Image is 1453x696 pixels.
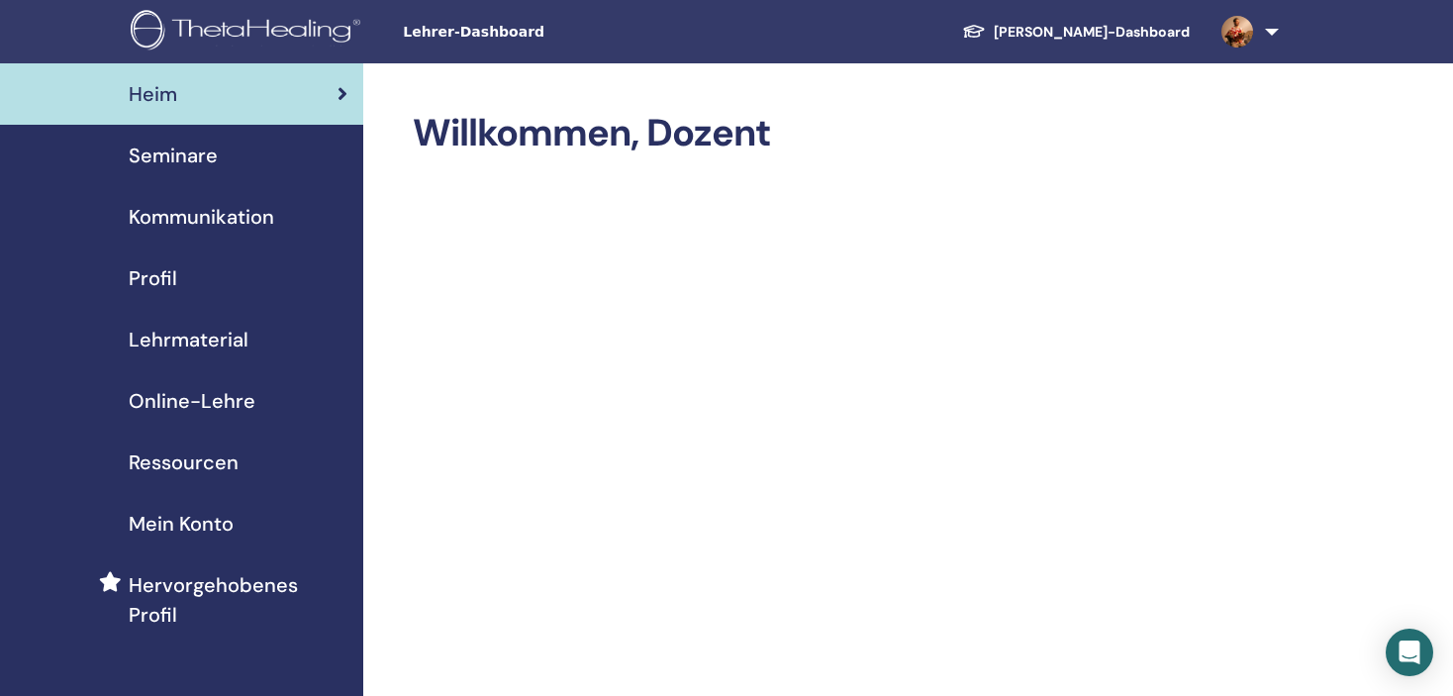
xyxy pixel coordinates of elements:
span: Hervorgehobenes Profil [129,570,347,630]
span: Mein Konto [129,509,234,539]
span: Seminare [129,141,218,170]
span: Online-Lehre [129,386,255,416]
h2: Willkommen, Dozent [413,111,1275,156]
a: [PERSON_NAME]-Dashboard [946,14,1206,50]
img: default.jpg [1221,16,1253,48]
span: Lehrer-Dashboard [403,22,700,43]
div: Open Intercom Messenger [1386,629,1433,676]
span: Heim [129,79,177,109]
span: Profil [129,263,177,293]
span: Ressourcen [129,447,239,477]
img: graduation-cap-white.svg [962,23,986,40]
img: logo.png [131,10,367,54]
span: Kommunikation [129,202,274,232]
span: Lehrmaterial [129,325,248,354]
